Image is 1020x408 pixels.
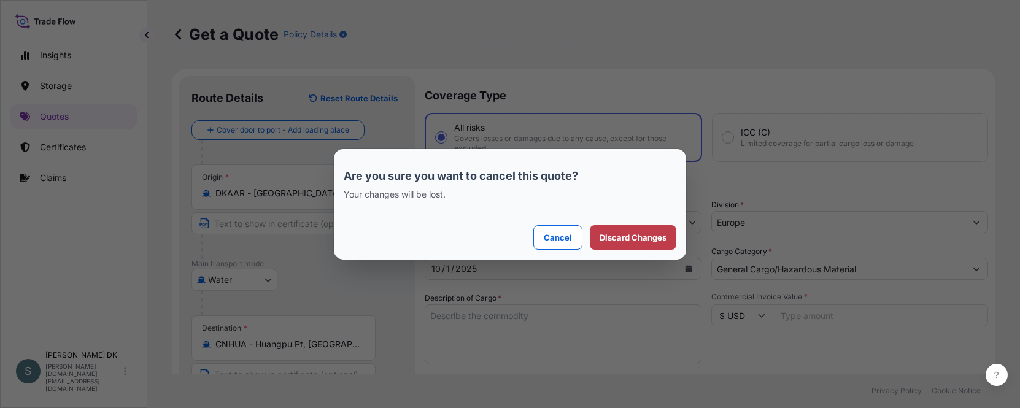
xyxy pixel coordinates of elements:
[344,188,676,201] p: Your changes will be lost.
[344,169,676,183] p: Are you sure you want to cancel this quote?
[590,225,676,250] button: Discard Changes
[533,225,582,250] button: Cancel
[600,231,666,244] p: Discard Changes
[544,231,572,244] p: Cancel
